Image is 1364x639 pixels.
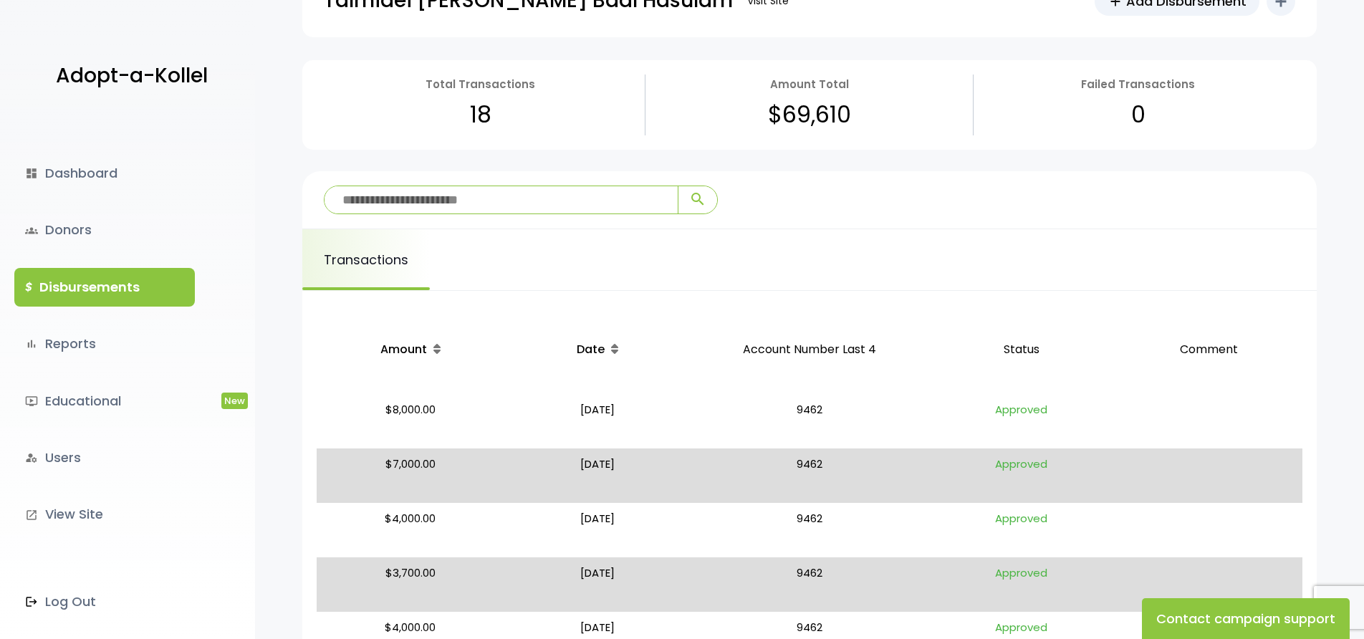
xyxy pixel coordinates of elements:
[25,167,38,180] i: dashboard
[697,454,923,497] p: 9462
[322,509,498,552] p: $4,000.00
[25,337,38,350] i: bar_chart
[25,395,38,408] i: ondemand_video
[1081,75,1195,94] p: Failed Transactions
[221,393,248,409] span: New
[933,400,1109,443] p: Approved
[14,582,195,621] a: Log Out
[426,75,535,94] p: Total Transactions
[697,563,923,606] p: 9462
[322,454,498,497] p: $7,000.00
[1131,94,1146,135] p: 0
[25,277,32,298] i: $
[933,509,1109,552] p: Approved
[689,191,706,208] span: search
[302,229,430,290] a: Transactions
[933,563,1109,606] p: Approved
[322,563,498,606] p: $3,700.00
[770,75,849,94] p: Amount Total
[14,438,195,477] a: manage_accountsUsers
[14,495,195,534] a: launchView Site
[697,400,923,443] p: 9462
[768,94,851,135] p: $69,610
[509,563,685,606] p: [DATE]
[509,454,685,497] p: [DATE]
[697,325,923,375] p: Account Number Last 4
[933,325,1109,375] p: Status
[509,400,685,443] p: [DATE]
[14,268,195,307] a: $Disbursements
[1142,598,1350,639] button: Contact campaign support
[322,400,498,443] p: $8,000.00
[577,341,605,357] span: Date
[1121,325,1297,375] p: Comment
[25,224,38,237] span: groups
[49,42,208,111] a: Adopt-a-Kollel
[14,154,195,193] a: dashboardDashboard
[14,325,195,363] a: bar_chartReports
[697,509,923,552] p: 9462
[470,94,491,135] p: 18
[933,454,1109,497] p: Approved
[380,341,427,357] span: Amount
[678,186,717,213] button: search
[14,211,195,249] a: groupsDonors
[56,58,208,94] p: Adopt-a-Kollel
[25,509,38,522] i: launch
[14,382,195,421] a: ondemand_videoEducationalNew
[509,509,685,552] p: [DATE]
[25,451,38,464] i: manage_accounts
